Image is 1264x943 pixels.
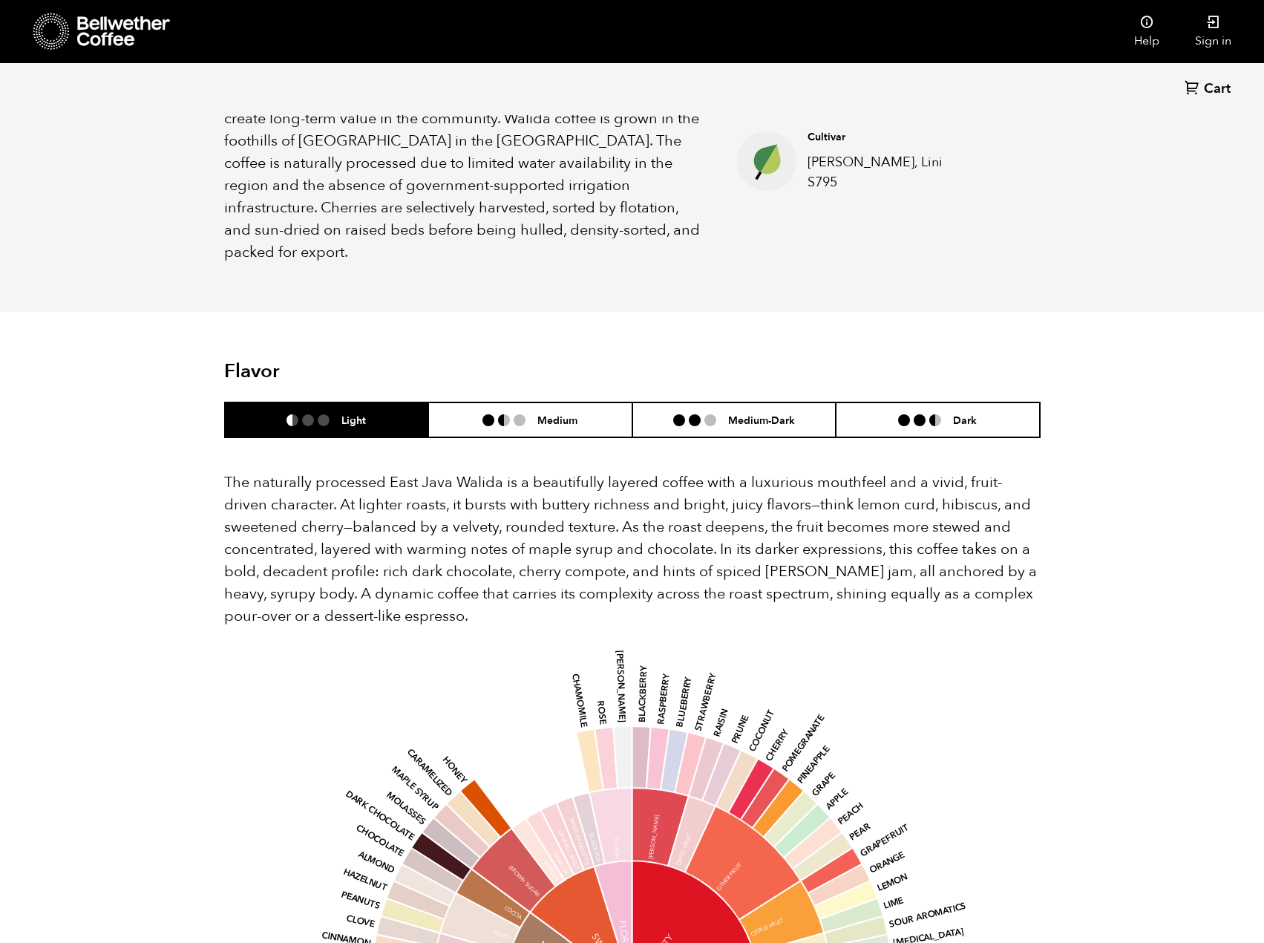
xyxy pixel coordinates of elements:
[808,152,964,192] p: [PERSON_NAME], Lini S795
[808,130,964,145] h4: Cultivar
[1204,80,1231,98] span: Cart
[224,360,497,383] h2: Flavor
[728,414,795,426] h6: Medium-Dark
[224,471,1041,627] p: The naturally processed East Java Walida is a beautifully layered coffee with a luxurious mouthfe...
[953,414,977,426] h6: Dark
[341,414,366,426] h6: Light
[1185,79,1234,99] a: Cart
[537,414,577,426] h6: Medium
